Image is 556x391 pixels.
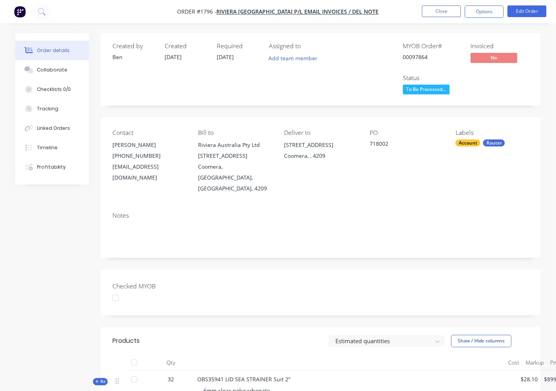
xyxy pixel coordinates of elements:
[37,125,70,132] div: Linked Orders
[14,6,26,17] img: Factory
[37,47,70,54] div: Order details
[403,85,450,96] button: To Be Processed...
[198,161,272,194] div: Coomera, [GEOGRAPHIC_DATA], [GEOGRAPHIC_DATA], 4209
[284,140,358,164] div: [STREET_ADDRESS]Coomera, , 4209
[112,42,155,50] div: Created by
[465,5,504,18] button: Options
[15,60,89,80] button: Collaborate
[508,5,547,17] button: Edit Order
[198,129,272,136] div: Bill to
[37,86,71,93] div: Checklists 0/0
[521,375,538,384] span: $28.10
[198,140,272,161] div: Riviera Australia Pty Ltd [STREET_ADDRESS]
[93,378,108,386] button: Kit
[370,140,444,150] div: 718002
[471,42,529,50] div: Invoiced
[456,129,529,136] div: Labels
[403,53,461,61] div: 00097864
[37,144,58,151] div: Timeline
[37,164,66,171] div: Profitability
[165,53,182,61] span: [DATE]
[15,41,89,60] button: Order details
[265,53,322,63] button: Add team member
[505,355,523,371] div: Cost
[37,66,68,73] div: Collaborate
[456,140,481,147] div: Account
[147,355,194,371] div: Qty
[112,129,186,136] div: Contact
[112,140,186,150] div: [PERSON_NAME]
[95,379,105,385] span: Kit
[112,281,210,291] label: Checked MYOB
[112,161,186,183] div: [EMAIL_ADDRESS][DOMAIN_NAME]
[198,140,272,194] div: Riviera Australia Pty Ltd [STREET_ADDRESS]Coomera, [GEOGRAPHIC_DATA], [GEOGRAPHIC_DATA], 4209
[15,119,89,138] button: Linked Orders
[15,99,89,119] button: Tracking
[217,53,234,61] span: [DATE]
[269,53,322,63] button: Add team member
[403,85,450,94] span: To Be Processed...
[112,53,155,61] div: Ben
[168,375,174,384] span: 32
[112,337,140,346] div: Products
[483,140,505,147] div: Router
[284,129,358,136] div: Deliver to
[197,376,291,383] span: OBS35941 LID SEA STRAINER Suit 2"
[15,138,89,157] button: Timeline
[112,150,186,161] div: [PHONE_NUMBER]
[403,42,461,50] div: MYOB Order #
[370,129,444,136] div: PO
[15,157,89,177] button: Profitability
[284,150,358,161] div: Coomera, , 4209
[284,140,358,150] div: [STREET_ADDRESS]
[15,80,89,99] button: Checklists 0/0
[37,105,58,112] div: Tracking
[269,42,347,50] div: Assigned to
[165,42,207,50] div: Created
[422,5,461,17] button: Close
[112,140,186,183] div: [PERSON_NAME][PHONE_NUMBER][EMAIL_ADDRESS][DOMAIN_NAME]
[523,355,547,371] div: Markup
[471,53,517,63] span: No
[112,212,529,219] div: Notes
[217,8,379,16] a: Riviera [GEOGRAPHIC_DATA] P/L EMAIL INVOICES / DEL NOTE
[451,335,512,347] button: Show / Hide columns
[403,74,461,82] div: Status
[177,8,217,16] span: Order #1796 -
[217,42,260,50] div: Required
